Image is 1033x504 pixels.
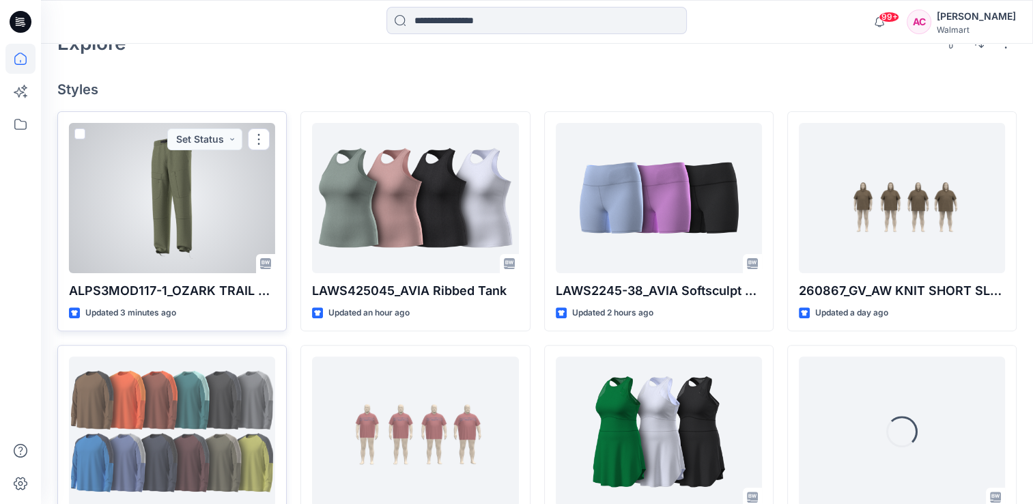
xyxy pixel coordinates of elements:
[572,306,653,320] p: Updated 2 hours ago
[799,281,1005,300] p: 260867_GV_AW KNIT SHORT SLEEVE HOODIE OPTION 1
[312,281,518,300] p: LAWS425045_AVIA Ribbed Tank
[69,123,275,273] a: ALPS3MOD117-1_OZARK TRAIL MEN’S MIX MEDIA CORDUROY HIKE PANT OPTION 1
[799,123,1005,273] a: 260867_GV_AW KNIT SHORT SLEEVE HOODIE OPTION 1
[69,281,275,300] p: ALPS3MOD117-1_OZARK TRAIL MEN’S MIX MEDIA CORDUROY HIKE PANT OPTION 1
[937,8,1016,25] div: [PERSON_NAME]
[556,123,762,273] a: LAWS2245-38_AVIA Softsculpt Bike Short 5“
[57,81,1017,98] h4: Styles
[328,306,410,320] p: Updated an hour ago
[312,123,518,273] a: LAWS425045_AVIA Ribbed Tank
[57,32,126,54] h2: Explore
[85,306,176,320] p: Updated 3 minutes ago
[937,25,1016,35] div: Walmart
[879,12,899,23] span: 99+
[907,10,931,34] div: AC
[815,306,888,320] p: Updated a day ago
[556,281,762,300] p: LAWS2245-38_AVIA Softsculpt Bike Short 5“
